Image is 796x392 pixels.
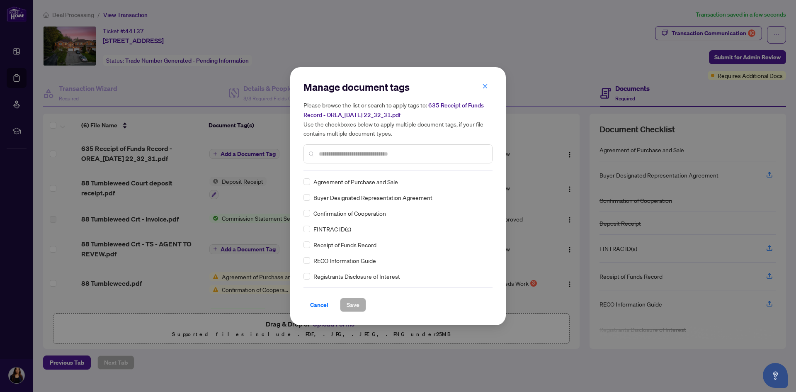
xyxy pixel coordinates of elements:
[310,298,328,312] span: Cancel
[313,240,376,249] span: Receipt of Funds Record
[313,224,351,234] span: FINTRAC ID(s)
[313,193,432,202] span: Buyer Designated Representation Agreement
[303,100,493,138] h5: Please browse the list or search to apply tags to: Use the checkboxes below to apply multiple doc...
[313,272,400,281] span: Registrants Disclosure of Interest
[303,80,493,94] h2: Manage document tags
[482,83,488,89] span: close
[763,363,788,388] button: Open asap
[313,256,376,265] span: RECO Information Guide
[340,298,366,312] button: Save
[313,209,386,218] span: Confirmation of Cooperation
[313,177,398,186] span: Agreement of Purchase and Sale
[303,298,335,312] button: Cancel
[303,102,484,119] span: 635 Receipt of Funds Record - OREA_[DATE] 22_32_31.pdf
